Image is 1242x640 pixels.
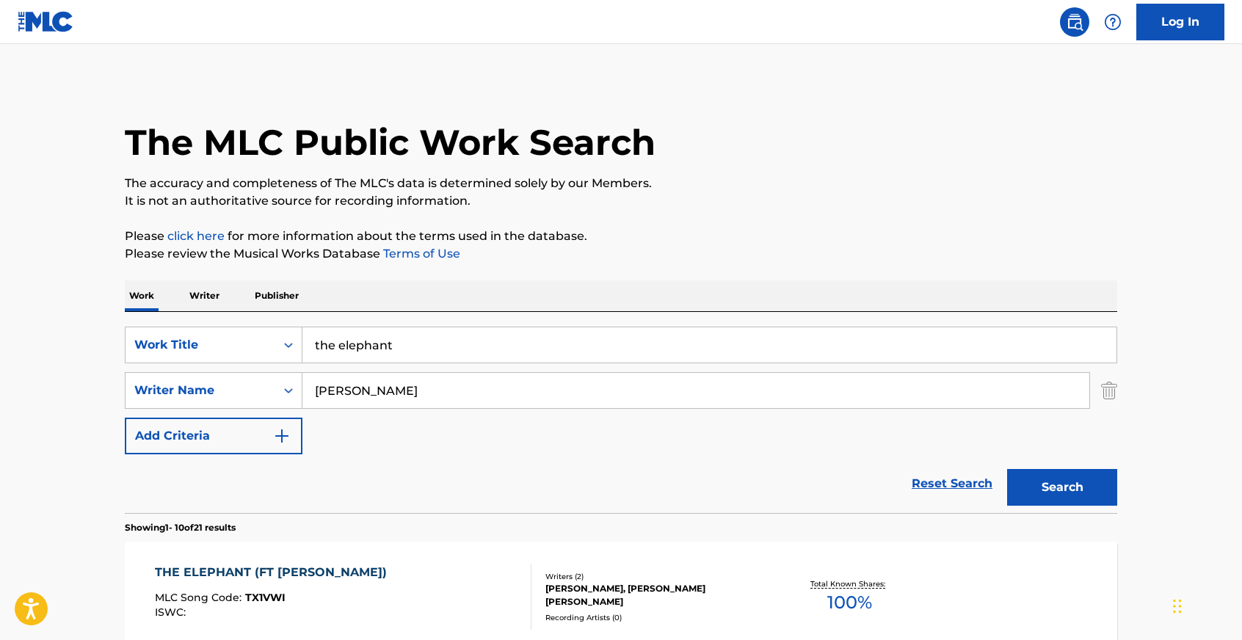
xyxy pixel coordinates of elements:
img: MLC Logo [18,11,74,32]
p: Showing 1 - 10 of 21 results [125,521,236,534]
p: The accuracy and completeness of The MLC's data is determined solely by our Members. [125,175,1117,192]
div: [PERSON_NAME], [PERSON_NAME] [PERSON_NAME] [545,582,767,608]
form: Search Form [125,327,1117,513]
div: Help [1098,7,1127,37]
h1: The MLC Public Work Search [125,120,655,164]
a: Log In [1136,4,1224,40]
p: Total Known Shares: [810,578,889,589]
p: Writer [185,280,224,311]
p: Please review the Musical Works Database [125,245,1117,263]
div: Work Title [134,336,266,354]
iframe: Chat Widget [1169,570,1242,640]
span: TX1VWI [245,591,286,604]
div: Writer Name [134,382,266,399]
p: Please for more information about the terms used in the database. [125,228,1117,245]
a: click here [167,229,225,243]
img: 9d2ae6d4665cec9f34b9.svg [273,427,291,445]
div: THE ELEPHANT (FT [PERSON_NAME]) [155,564,394,581]
div: Drag [1173,584,1182,628]
div: Recording Artists ( 0 ) [545,612,767,623]
span: ISWC : [155,606,189,619]
div: Writers ( 2 ) [545,571,767,582]
a: Reset Search [904,468,1000,500]
img: search [1066,13,1083,31]
p: Publisher [250,280,303,311]
button: Search [1007,469,1117,506]
a: Terms of Use [380,247,460,261]
img: help [1104,13,1122,31]
p: It is not an authoritative source for recording information. [125,192,1117,210]
span: 100 % [827,589,872,616]
button: Add Criteria [125,418,302,454]
img: Delete Criterion [1101,372,1117,409]
a: Public Search [1060,7,1089,37]
span: MLC Song Code : [155,591,245,604]
p: Work [125,280,159,311]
